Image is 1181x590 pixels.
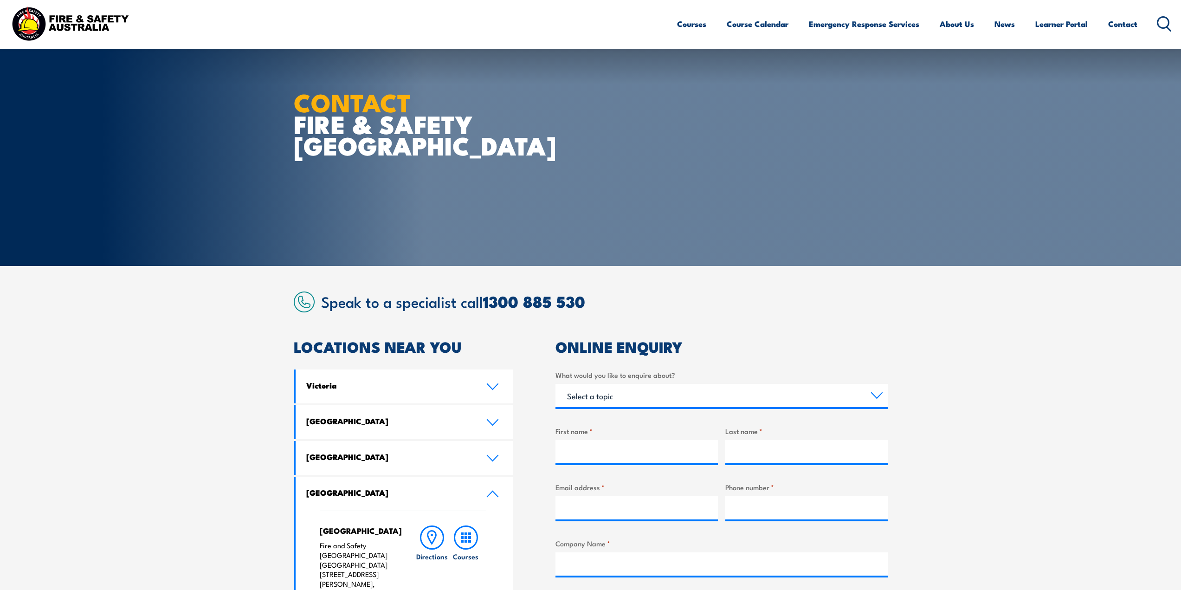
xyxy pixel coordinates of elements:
label: Last name [725,426,888,436]
h4: [GEOGRAPHIC_DATA] [320,525,397,536]
h2: LOCATIONS NEAR YOU [294,340,514,353]
h4: [GEOGRAPHIC_DATA] [306,487,472,498]
a: [GEOGRAPHIC_DATA] [296,405,514,439]
label: Email address [555,482,718,493]
a: Learner Portal [1035,12,1088,36]
strong: CONTACT [294,82,411,121]
h4: [GEOGRAPHIC_DATA] [306,452,472,462]
a: About Us [940,12,974,36]
label: What would you like to enquire about? [555,370,888,380]
a: 1300 885 530 [483,289,585,313]
a: Courses [677,12,706,36]
h6: Directions [416,551,448,561]
h4: Victoria [306,380,472,390]
a: Victoria [296,370,514,403]
label: Phone number [725,482,888,493]
h2: ONLINE ENQUIRY [555,340,888,353]
a: [GEOGRAPHIC_DATA] [296,477,514,511]
a: [GEOGRAPHIC_DATA] [296,441,514,475]
h6: Courses [453,551,478,561]
h2: Speak to a specialist call [321,293,888,310]
a: Course Calendar [727,12,788,36]
a: Emergency Response Services [809,12,919,36]
a: News [994,12,1015,36]
label: Company Name [555,538,888,549]
h4: [GEOGRAPHIC_DATA] [306,416,472,426]
label: First name [555,426,718,436]
h1: FIRE & SAFETY [GEOGRAPHIC_DATA] [294,91,523,156]
a: Contact [1108,12,1137,36]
